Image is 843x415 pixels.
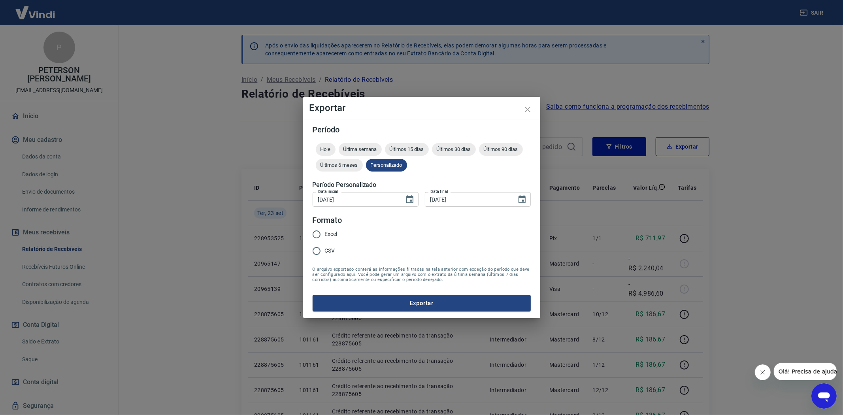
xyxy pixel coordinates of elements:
[479,143,523,156] div: Últimos 90 dias
[479,146,523,152] span: Últimos 90 dias
[811,383,837,409] iframe: Botão para abrir a janela de mensagens
[774,363,837,380] iframe: Mensagem da empresa
[432,143,476,156] div: Últimos 30 dias
[385,143,429,156] div: Últimos 15 dias
[309,103,534,113] h4: Exportar
[755,364,771,380] iframe: Fechar mensagem
[425,192,511,207] input: DD/MM/YYYY
[325,247,335,255] span: CSV
[339,143,382,156] div: Última semana
[316,146,336,152] span: Hoje
[313,181,531,189] h5: Período Personalizado
[318,189,338,194] label: Data inicial
[518,100,537,119] button: close
[313,192,399,207] input: DD/MM/YYYY
[339,146,382,152] span: Última semana
[5,6,66,12] span: Olá! Precisa de ajuda?
[402,192,418,207] button: Choose date, selected date is 22 de set de 2025
[313,267,531,282] span: O arquivo exportado conterá as informações filtradas na tela anterior com exceção do período que ...
[385,146,429,152] span: Últimos 15 dias
[325,230,338,238] span: Excel
[316,162,363,168] span: Últimos 6 meses
[430,189,448,194] label: Data final
[366,162,407,168] span: Personalizado
[514,192,530,207] button: Choose date, selected date is 23 de set de 2025
[316,143,336,156] div: Hoje
[313,295,531,311] button: Exportar
[366,159,407,172] div: Personalizado
[313,215,342,226] legend: Formato
[432,146,476,152] span: Últimos 30 dias
[316,159,363,172] div: Últimos 6 meses
[313,126,531,134] h5: Período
